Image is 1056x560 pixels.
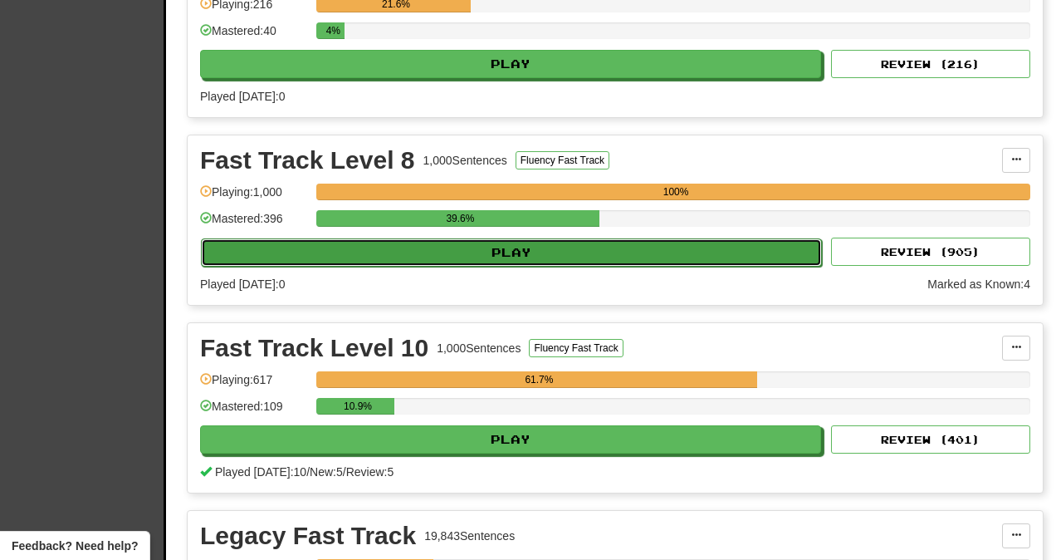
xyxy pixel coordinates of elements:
div: Legacy Fast Track [200,523,416,548]
div: Fast Track Level 10 [200,336,428,361]
div: Mastered: 109 [200,398,308,425]
span: / [343,465,346,479]
div: Fast Track Level 8 [200,148,415,173]
div: 1,000 Sentences [437,340,521,356]
button: Play [200,425,821,454]
button: Review (905) [831,238,1030,266]
div: 4% [321,22,345,39]
div: Playing: 1,000 [200,184,308,211]
span: Review: 5 [346,465,394,479]
div: 19,843 Sentences [424,528,515,544]
button: Play [200,50,821,78]
button: Review (216) [831,50,1030,78]
span: Played [DATE]: 10 [215,465,306,479]
div: Mastered: 396 [200,210,308,238]
button: Review (401) [831,425,1030,454]
div: 100% [321,184,1030,200]
button: Play [201,238,822,267]
span: Played [DATE]: 0 [200,90,285,103]
button: Fluency Fast Track [516,151,609,169]
button: Fluency Fast Track [529,339,623,357]
div: 10.9% [321,398,394,415]
span: Open feedback widget [12,538,138,554]
div: 39.6% [321,210,599,227]
span: New: 5 [310,465,343,479]
div: 61.7% [321,371,756,388]
div: 1,000 Sentences [423,152,507,169]
div: Marked as Known: 4 [927,276,1030,292]
span: / [306,465,310,479]
div: Playing: 617 [200,371,308,399]
div: Mastered: 40 [200,22,308,50]
span: Played [DATE]: 0 [200,278,285,291]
